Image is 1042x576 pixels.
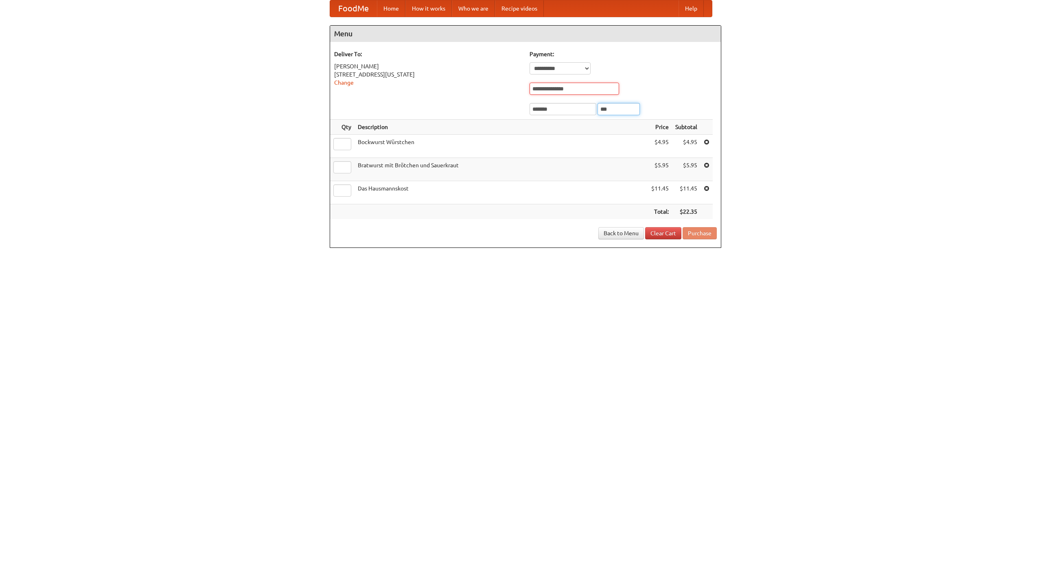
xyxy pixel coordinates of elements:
[648,158,672,181] td: $5.95
[648,204,672,219] th: Total:
[330,0,377,17] a: FoodMe
[683,227,717,239] button: Purchase
[330,120,355,135] th: Qty
[645,227,681,239] a: Clear Cart
[405,0,452,17] a: How it works
[334,62,521,70] div: [PERSON_NAME]
[495,0,544,17] a: Recipe videos
[355,181,648,204] td: Das Hausmannskost
[330,26,721,42] h4: Menu
[334,79,354,86] a: Change
[672,204,701,219] th: $22.35
[598,227,644,239] a: Back to Menu
[334,50,521,58] h5: Deliver To:
[648,181,672,204] td: $11.45
[355,158,648,181] td: Bratwurst mit Brötchen und Sauerkraut
[648,135,672,158] td: $4.95
[377,0,405,17] a: Home
[672,181,701,204] td: $11.45
[679,0,704,17] a: Help
[355,120,648,135] th: Description
[672,158,701,181] td: $5.95
[355,135,648,158] td: Bockwurst Würstchen
[334,70,521,79] div: [STREET_ADDRESS][US_STATE]
[452,0,495,17] a: Who we are
[672,120,701,135] th: Subtotal
[530,50,717,58] h5: Payment:
[648,120,672,135] th: Price
[672,135,701,158] td: $4.95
